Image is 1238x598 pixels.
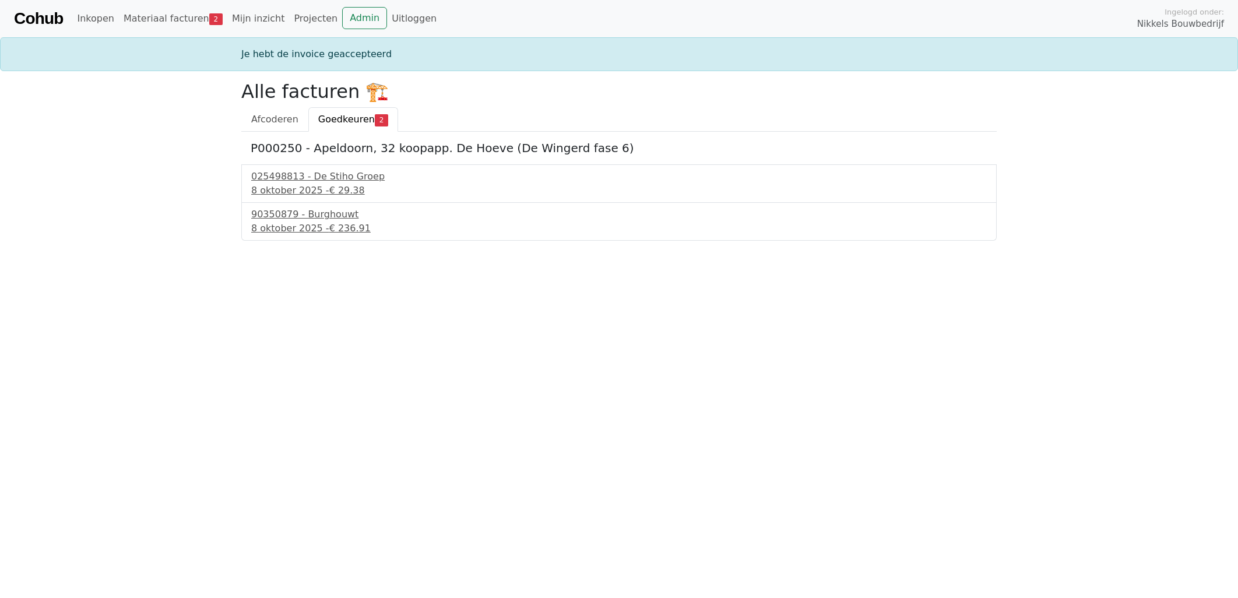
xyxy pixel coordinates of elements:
[209,13,223,25] span: 2
[289,7,342,30] a: Projecten
[251,207,987,235] a: 90350879 - Burghouwt8 oktober 2025 -€ 236.91
[251,170,987,184] div: 025498813 - De Stiho Groep
[72,7,118,30] a: Inkopen
[119,7,227,30] a: Materiaal facturen2
[251,170,987,198] a: 025498813 - De Stiho Groep8 oktober 2025 -€ 29.38
[227,7,290,30] a: Mijn inzicht
[1137,17,1224,31] span: Nikkels Bouwbedrijf
[1165,6,1224,17] span: Ingelogd onder:
[251,114,298,125] span: Afcoderen
[241,107,308,132] a: Afcoderen
[375,114,388,126] span: 2
[234,47,1004,61] div: Je hebt de invoice geaccepteerd
[251,207,987,221] div: 90350879 - Burghouwt
[318,114,375,125] span: Goedkeuren
[329,223,371,234] span: € 236.91
[14,5,63,33] a: Cohub
[387,7,441,30] a: Uitloggen
[308,107,398,132] a: Goedkeuren2
[251,141,987,155] h5: P000250 - Apeldoorn, 32 koopapp. De Hoeve (De Wingerd fase 6)
[342,7,387,29] a: Admin
[241,80,997,103] h2: Alle facturen 🏗️
[329,185,365,196] span: € 29.38
[251,184,987,198] div: 8 oktober 2025 -
[251,221,987,235] div: 8 oktober 2025 -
